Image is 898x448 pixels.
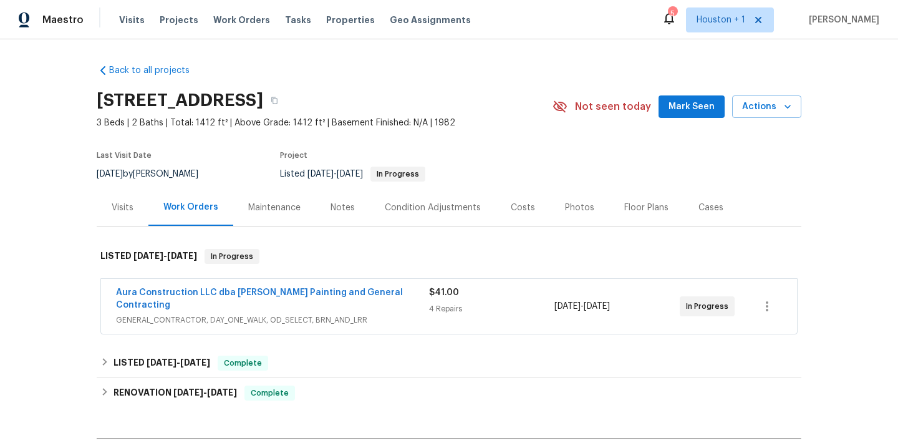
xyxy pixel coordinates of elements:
div: Work Orders [163,201,218,213]
span: [DATE] [307,170,334,178]
div: LISTED [DATE]-[DATE]Complete [97,348,801,378]
h2: [STREET_ADDRESS] [97,94,263,107]
span: Actions [742,99,791,115]
span: [DATE] [337,170,363,178]
div: RENOVATION [DATE]-[DATE]Complete [97,378,801,408]
div: Condition Adjustments [385,202,481,214]
span: Visits [119,14,145,26]
span: Not seen today [575,100,651,113]
span: Work Orders [213,14,270,26]
div: Visits [112,202,133,214]
span: - [554,300,610,313]
button: Actions [732,95,801,119]
div: 4 Repairs [429,303,554,315]
span: [DATE] [554,302,581,311]
span: [DATE] [207,388,237,397]
span: - [173,388,237,397]
span: Mark Seen [669,99,715,115]
div: Cases [698,202,723,214]
span: Last Visit Date [97,152,152,159]
span: In Progress [372,170,424,178]
div: by [PERSON_NAME] [97,167,213,182]
span: Complete [246,387,294,399]
div: Floor Plans [624,202,669,214]
span: In Progress [686,300,733,313]
span: [DATE] [180,358,210,367]
h6: LISTED [100,249,197,264]
div: LISTED [DATE]-[DATE]In Progress [97,236,801,276]
span: [DATE] [97,170,123,178]
span: GENERAL_CONTRACTOR, DAY_ONE_WALK, OD_SELECT, BRN_AND_LRR [116,314,429,326]
span: Tasks [285,16,311,24]
button: Mark Seen [659,95,725,119]
h6: LISTED [113,356,210,371]
div: Notes [331,202,355,214]
span: [DATE] [147,358,176,367]
span: Complete [219,357,267,369]
span: Maestro [42,14,84,26]
button: Copy Address [263,89,286,112]
div: Photos [565,202,594,214]
span: Houston + 1 [697,14,745,26]
span: Properties [326,14,375,26]
span: - [133,251,197,260]
a: Back to all projects [97,64,216,77]
span: [DATE] [167,251,197,260]
div: Costs [511,202,535,214]
a: Aura Construction LLC dba [PERSON_NAME] Painting and General Contracting [116,288,403,309]
span: Project [280,152,307,159]
div: Maintenance [248,202,301,214]
span: [DATE] [133,251,163,260]
span: [DATE] [584,302,610,311]
span: $41.00 [429,288,459,297]
span: [PERSON_NAME] [804,14,879,26]
span: Listed [280,170,425,178]
span: Geo Assignments [390,14,471,26]
span: 3 Beds | 2 Baths | Total: 1412 ft² | Above Grade: 1412 ft² | Basement Finished: N/A | 1982 [97,117,553,129]
span: Projects [160,14,198,26]
span: - [307,170,363,178]
span: - [147,358,210,367]
div: 5 [668,7,677,20]
span: In Progress [206,250,258,263]
h6: RENOVATION [113,386,237,401]
span: [DATE] [173,388,203,397]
